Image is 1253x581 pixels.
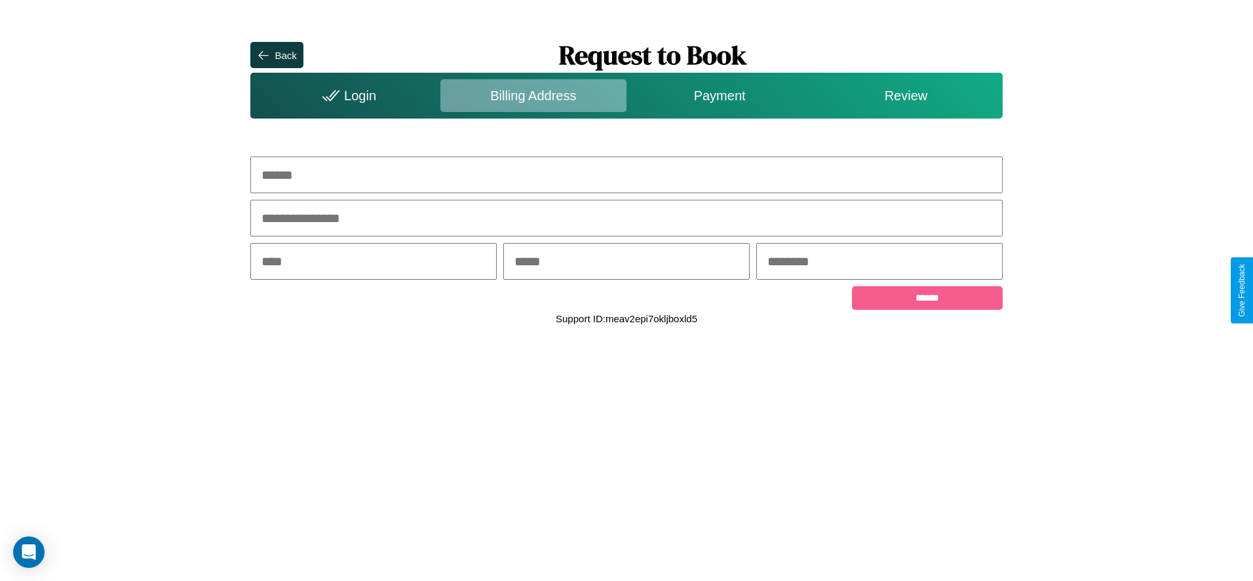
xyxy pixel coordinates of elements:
div: Review [813,79,999,112]
div: Open Intercom Messenger [13,536,45,568]
div: Give Feedback [1237,264,1246,317]
div: Back [275,50,296,61]
h1: Request to Book [303,37,1003,73]
p: Support ID: meav2epi7okljboxld5 [556,310,697,328]
div: Billing Address [440,79,626,112]
div: Login [254,79,440,112]
button: Back [250,42,303,68]
div: Payment [626,79,813,112]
